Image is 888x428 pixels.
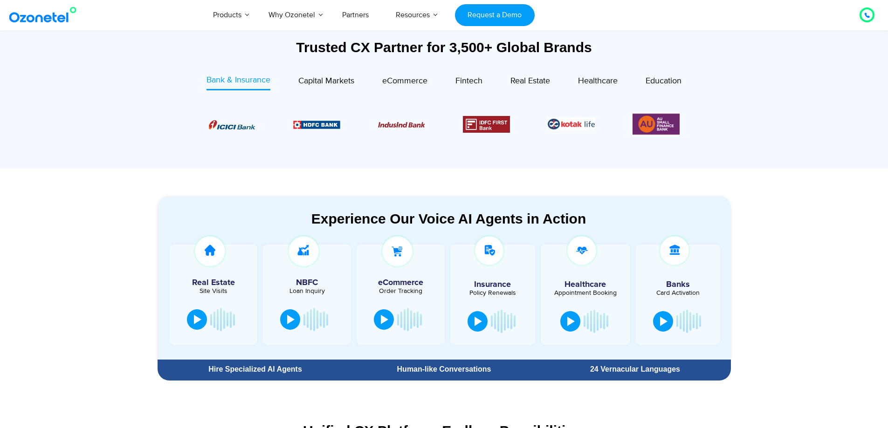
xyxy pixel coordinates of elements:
img: Picture10.png [378,122,425,128]
div: Policy Renewals [455,290,530,296]
div: Appointment Booking [548,290,623,296]
a: eCommerce [382,74,427,90]
span: Healthcare [578,76,618,86]
a: Education [646,74,681,90]
a: Healthcare [578,74,618,90]
div: Card Activation [640,290,716,296]
h5: Insurance [455,280,530,289]
div: Image Carousel [209,112,680,136]
img: Picture9.png [293,121,340,129]
h5: Real Estate [174,279,253,287]
h5: Banks [640,280,716,289]
img: Picture8.png [208,120,255,129]
span: Real Estate [510,76,550,86]
a: Real Estate [510,74,550,90]
a: Capital Markets [298,74,354,90]
div: 1 / 6 [208,119,255,130]
img: Picture13.png [633,112,680,136]
img: Picture26.jpg [548,117,595,131]
div: 6 / 6 [633,112,680,136]
div: Trusted CX Partner for 3,500+ Global Brands [158,39,731,55]
div: 3 / 6 [378,119,425,130]
a: Request a Demo [455,4,535,26]
div: 2 / 6 [293,119,340,130]
div: Human-like Conversations [353,366,535,373]
span: Bank & Insurance [207,75,270,85]
div: 5 / 6 [548,117,595,131]
span: Education [646,76,681,86]
h5: eCommerce [361,279,440,287]
span: Fintech [455,76,482,86]
a: Fintech [455,74,482,90]
a: Bank & Insurance [207,74,270,90]
img: Picture12.png [463,116,510,133]
div: Loan Inquiry [268,288,346,294]
span: eCommerce [382,76,427,86]
div: 24 Vernacular Languages [544,366,726,373]
div: Hire Specialized AI Agents [162,366,349,373]
div: Order Tracking [361,288,440,294]
h5: NBFC [268,279,346,287]
div: Site Visits [174,288,253,294]
div: 4 / 6 [463,116,510,133]
div: Experience Our Voice AI Agents in Action [167,211,731,227]
span: Capital Markets [298,76,354,86]
h5: Healthcare [548,280,623,289]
